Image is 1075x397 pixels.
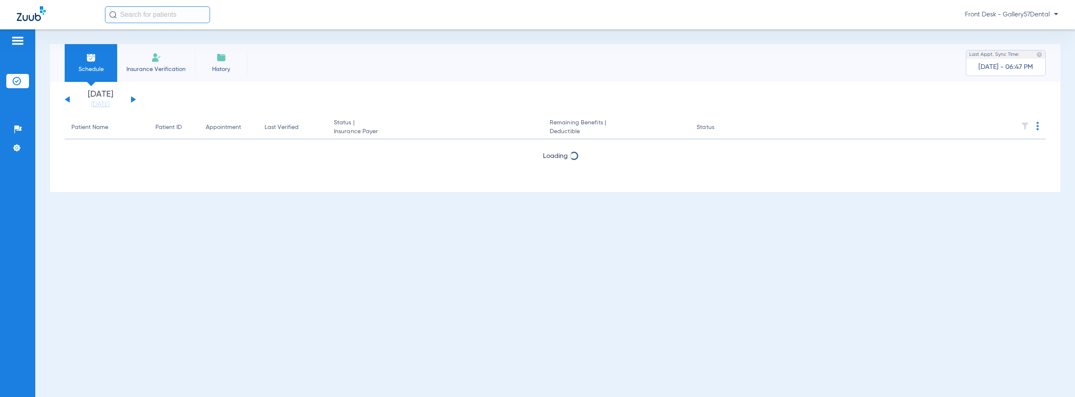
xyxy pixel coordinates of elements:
span: Deductible [550,127,683,136]
div: Patient Name [71,123,108,132]
div: Last Verified [265,123,299,132]
span: Insurance Verification [123,65,189,74]
span: Insurance Payer [334,127,536,136]
div: Appointment [206,123,251,132]
th: Remaining Benefits | [543,116,690,139]
span: Last Appt. Sync Time: [969,50,1020,59]
span: [DATE] - 06:47 PM [978,63,1033,71]
img: Schedule [86,53,96,63]
span: History [201,65,241,74]
img: History [216,53,226,63]
a: [DATE] [75,100,126,109]
div: Patient Name [71,123,142,132]
img: hamburger-icon [11,36,24,46]
div: Patient ID [155,123,192,132]
th: Status | [327,116,543,139]
th: Status [690,116,747,139]
img: Search Icon [109,11,117,18]
span: Loading [543,153,568,160]
img: last sync help info [1036,52,1042,58]
div: Last Verified [265,123,320,132]
div: Appointment [206,123,241,132]
span: Loading [543,175,568,182]
div: Patient ID [155,123,182,132]
img: Zuub Logo [17,6,46,21]
img: Manual Insurance Verification [151,53,161,63]
img: group-dot-blue.svg [1036,122,1039,130]
img: filter.svg [1021,122,1029,130]
input: Search for patients [105,6,210,23]
span: Front Desk - Gallery57Dental [965,11,1058,19]
span: Schedule [71,65,111,74]
li: [DATE] [75,90,126,109]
